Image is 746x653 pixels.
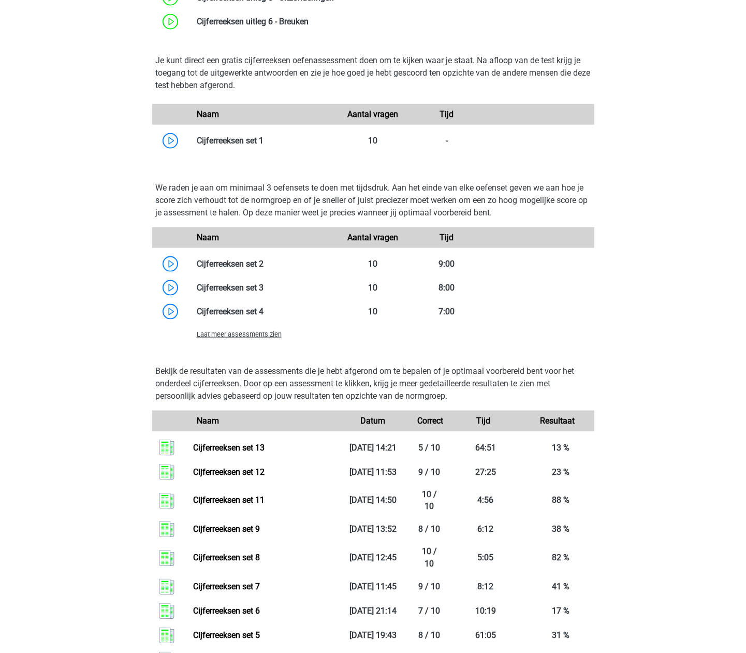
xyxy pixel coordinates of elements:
div: Tijd [447,415,520,427]
div: Aantal vragen [336,231,409,244]
p: We raden je aan om minimaal 3 oefensets te doen met tijdsdruk. Aan het einde van elke oefenset ge... [156,182,591,219]
a: Cijferreeksen set 12 [193,467,265,477]
div: Cijferreeksen set 3 [189,282,337,294]
div: Tijd [410,231,484,244]
a: Cijferreeksen set 9 [193,525,260,534]
p: Je kunt direct een gratis cijferreeksen oefenassessment doen om te kijken waar je staat. Na afloo... [156,54,591,92]
div: Cijferreeksen set 4 [189,306,337,318]
a: Cijferreeksen set 8 [193,553,260,563]
a: Cijferreeksen set 13 [193,443,265,453]
div: Cijferreeksen set 2 [189,258,337,270]
div: Cijferreeksen set 1 [189,135,337,147]
div: Tijd [410,108,484,121]
div: Datum [336,415,409,427]
a: Cijferreeksen set 6 [193,606,260,616]
div: Naam [189,108,337,121]
div: Naam [189,415,337,427]
span: Laat meer assessments zien [197,330,282,338]
div: Naam [189,231,337,244]
div: Correct [410,415,447,427]
a: Cijferreeksen set 11 [193,496,265,505]
a: Cijferreeksen set 5 [193,631,260,641]
div: Cijferreeksen uitleg 6 - Breuken [189,16,594,28]
p: Bekijk de resultaten van de assessments die je hebt afgerond om te bepalen of je optimaal voorber... [156,365,591,402]
div: Resultaat [520,415,594,427]
a: Cijferreeksen set 7 [193,582,260,592]
div: Aantal vragen [336,108,409,121]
